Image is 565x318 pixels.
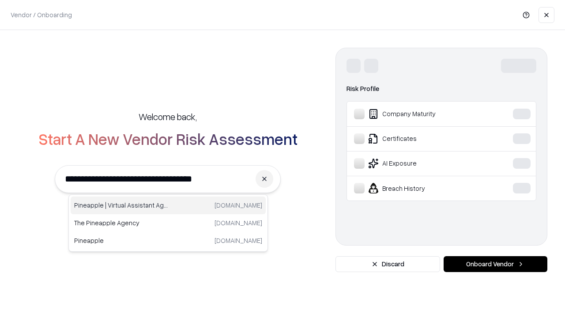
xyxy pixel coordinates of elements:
p: The Pineapple Agency [74,218,168,227]
div: Breach History [354,183,486,193]
div: AI Exposure [354,158,486,169]
h5: Welcome back, [139,110,197,123]
p: [DOMAIN_NAME] [215,218,262,227]
p: [DOMAIN_NAME] [215,236,262,245]
div: Certificates [354,133,486,144]
div: Risk Profile [347,83,536,94]
p: Pineapple | Virtual Assistant Agency [74,201,168,210]
p: Vendor / Onboarding [11,10,72,19]
p: [DOMAIN_NAME] [215,201,262,210]
button: Onboard Vendor [444,256,547,272]
button: Discard [335,256,440,272]
div: Suggestions [68,194,268,252]
p: Pineapple [74,236,168,245]
h2: Start A New Vendor Risk Assessment [38,130,298,148]
div: Company Maturity [354,109,486,119]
